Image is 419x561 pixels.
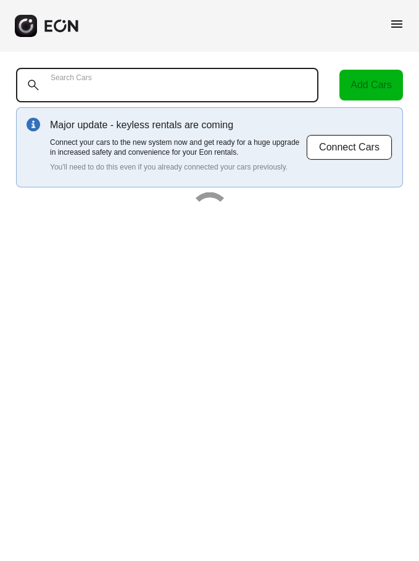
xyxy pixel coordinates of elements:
label: Search Cars [51,73,92,83]
p: You'll need to do this even if you already connected your cars previously. [50,162,306,172]
img: info [27,118,40,131]
span: menu [389,17,404,31]
p: Connect your cars to the new system now and get ready for a huge upgrade in increased safety and ... [50,137,306,157]
p: Major update - keyless rentals are coming [50,118,306,133]
button: Connect Cars [306,134,392,160]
